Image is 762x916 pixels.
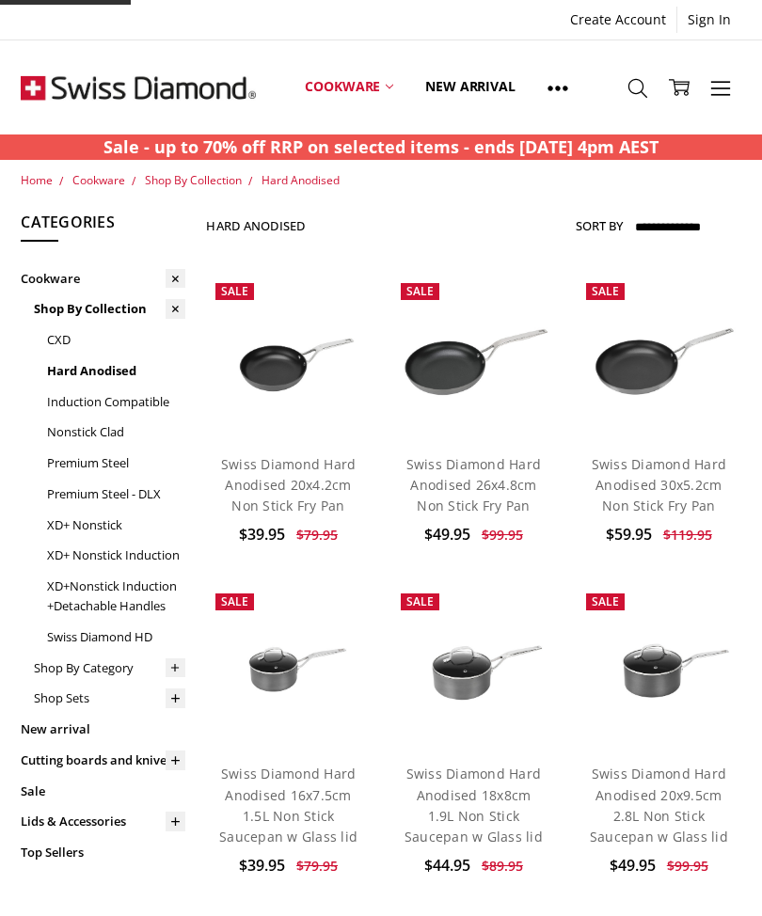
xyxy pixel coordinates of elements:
a: XD+ Nonstick [47,510,185,541]
a: CXD [47,324,185,355]
a: Shop By Collection [145,172,242,188]
a: XD+Nonstick Induction +Detachable Handles [47,571,185,622]
img: Swiss Diamond Hard Anodised 20x4.2cm Non Stick Fry Pan [206,301,371,410]
a: Hard Anodised [262,172,340,188]
a: Swiss Diamond Hard Anodised 20x9.5cm 2.8L Non Stick Saucepan w Glass lid [590,765,728,845]
label: Sort By [576,211,623,241]
span: $39.95 [239,524,285,545]
h1: Hard Anodised [206,218,305,233]
img: Swiss Diamond Hard Anodised 30x5.2cm Non Stick Fry Pan [577,301,741,410]
img: Free Shipping On Every Order [21,40,256,134]
a: Swiss Diamond Hard Anodised 20x4.2cm Non Stick Fry Pan [206,274,371,438]
a: Premium Steel [47,448,185,479]
a: Swiss Diamond Hard Anodised 18x8cm 1.9L Non Stick Saucepan w Glass lid [405,765,543,845]
a: Cutting boards and knives [21,745,185,776]
span: $119.95 [663,526,712,544]
strong: Sale - up to 70% off RRP on selected items - ends [DATE] 4pm AEST [103,135,659,158]
span: $49.95 [424,524,470,545]
a: Induction Compatible [47,387,185,418]
a: Cookware [289,45,409,129]
a: Home [21,172,53,188]
span: Sale [406,593,434,609]
span: $59.95 [606,524,652,545]
a: Shop Sets [34,683,185,714]
a: Swiss Diamond Hard Anodised 20x4.2cm Non Stick Fry Pan [221,455,357,515]
a: Swiss Diamond Hard Anodised 16x7.5cm 1.5L Non Stick Saucepan w Glass lid [206,584,371,749]
span: Sale [592,283,619,299]
span: $99.95 [482,526,523,544]
span: $79.95 [296,857,338,875]
span: $39.95 [239,855,285,876]
a: Swiss Diamond Hard Anodised 16x7.5cm 1.5L Non Stick Saucepan w Glass lid [219,765,357,845]
a: Top Sellers [21,837,185,868]
a: Create Account [560,7,676,33]
a: Premium Steel - DLX [47,479,185,510]
img: Swiss Diamond Hard Anodised 20x9.5cm 2.8L Non Stick Saucepan w Glass lid [577,611,741,720]
a: Shop By Category [34,653,185,684]
a: Sign In [677,7,741,33]
span: $79.95 [296,526,338,544]
a: Shop By Collection [34,293,185,324]
a: XD+ Nonstick Induction [47,540,185,571]
a: Hard Anodised [47,355,185,387]
span: Sale [221,593,248,609]
a: Swiss Diamond Hard Anodised 18x8cm 1.9L Non Stick Saucepan w Glass lid [391,584,556,749]
h5: Categories [21,211,185,243]
span: Sale [406,283,434,299]
img: Swiss Diamond Hard Anodised 18x8cm 1.9L Non Stick Saucepan w Glass lid [391,611,556,720]
a: Cookware [72,172,125,188]
a: Sale [21,776,185,807]
a: Swiss Diamond HD [47,622,185,653]
a: New arrival [21,714,185,745]
a: Swiss Diamond Hard Anodised 30x5.2cm Non Stick Fry Pan [592,455,727,515]
span: $44.95 [424,855,470,876]
a: Swiss Diamond Hard Anodised 30x5.2cm Non Stick Fry Pan [577,274,741,438]
img: Swiss Diamond Hard Anodised 16x7.5cm 1.5L Non Stick Saucepan w Glass lid [206,611,371,720]
span: Sale [221,283,248,299]
span: $89.95 [482,857,523,875]
a: Nonstick Clad [47,417,185,448]
a: Swiss Diamond Hard Anodised 26x4.8cm Non Stick Fry Pan [406,455,542,515]
a: Show All [532,45,584,130]
a: Swiss Diamond Hard Anodised 26x4.8cm Non Stick Fry Pan [391,274,556,438]
a: New arrival [409,45,531,129]
a: Lids & Accessories [21,806,185,837]
span: Sale [592,593,619,609]
a: Cookware [21,263,185,294]
span: $99.95 [667,857,708,875]
span: $49.95 [610,855,656,876]
img: Swiss Diamond Hard Anodised 26x4.8cm Non Stick Fry Pan [391,301,556,410]
a: Swiss Diamond Hard Anodised 20x9.5cm 2.8L Non Stick Saucepan w Glass lid [577,584,741,749]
